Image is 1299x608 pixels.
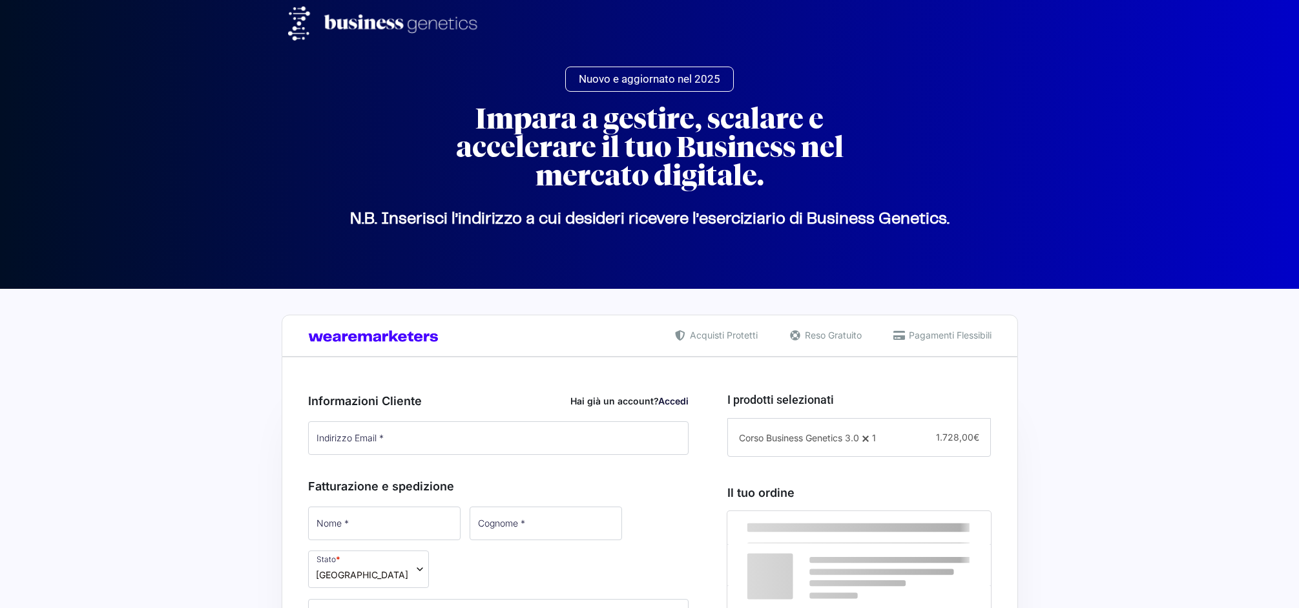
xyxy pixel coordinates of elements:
[973,432,979,443] span: €
[687,328,758,342] span: Acquisti Protetti
[308,421,689,455] input: Indirizzo Email *
[739,432,859,443] span: Corso Business Genetics 3.0
[879,511,992,545] th: Subtotale
[872,432,876,443] span: 1
[579,74,720,85] span: Nuovo e aggiornato nel 2025
[727,545,879,585] td: Corso Business Genetics 3.0
[470,507,622,540] input: Cognome *
[308,550,429,588] span: Stato
[936,432,979,443] span: 1.728,00
[288,219,1012,220] p: N.B. Inserisci l’indirizzo a cui desideri ricevere l’eserciziario di Business Genetics.
[906,328,992,342] span: Pagamenti Flessibili
[727,511,879,545] th: Prodotto
[308,477,689,495] h3: Fatturazione e spedizione
[727,484,991,501] h3: Il tuo ordine
[658,395,689,406] a: Accedi
[316,568,408,582] span: Italia
[417,105,882,190] h2: Impara a gestire, scalare e accelerare il tuo Business nel mercato digitale.
[802,328,862,342] span: Reso Gratuito
[727,391,991,408] h3: I prodotti selezionati
[570,394,689,408] div: Hai già un account?
[308,392,689,410] h3: Informazioni Cliente
[565,67,734,92] a: Nuovo e aggiornato nel 2025
[308,507,461,540] input: Nome *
